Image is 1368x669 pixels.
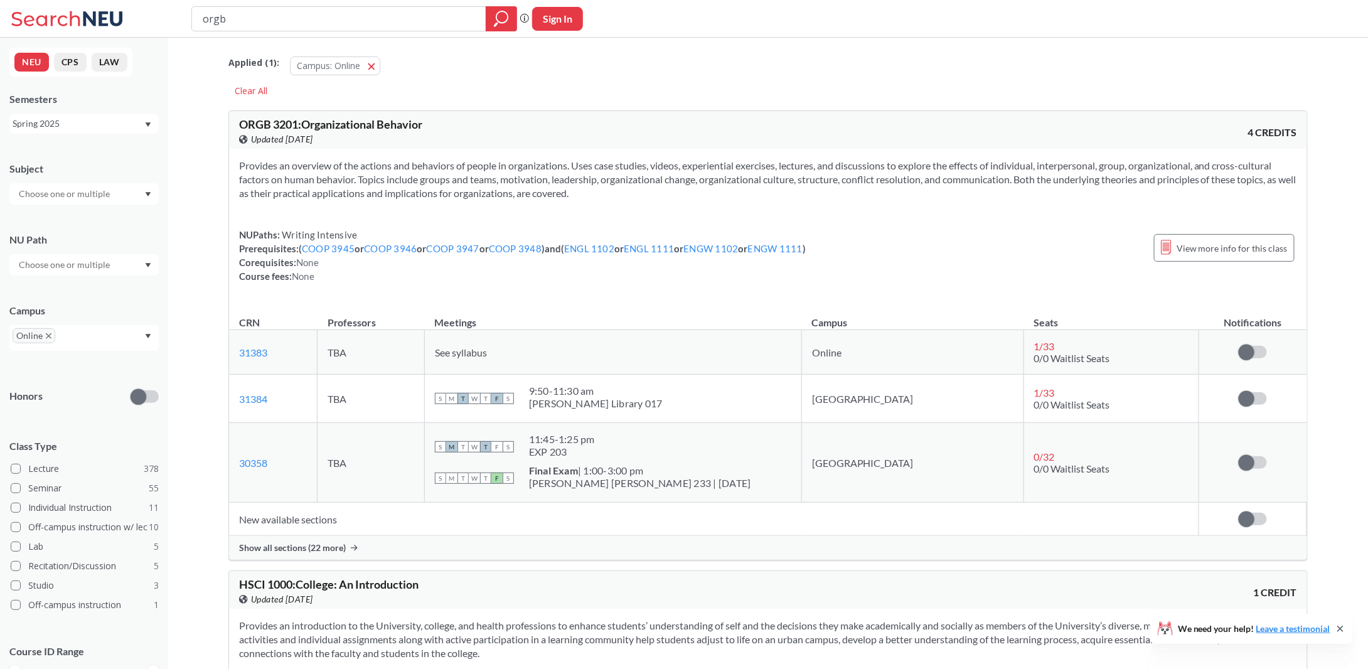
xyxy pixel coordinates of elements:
[491,473,503,484] span: F
[435,473,446,484] span: S
[801,375,1023,423] td: [GEOGRAPHIC_DATA]
[302,243,355,254] a: COOP 3945
[503,473,514,484] span: S
[424,303,801,330] th: Meetings
[564,243,614,254] a: ENGL 1102
[9,439,159,453] span: Class Type
[239,228,806,283] div: NUPaths: Prerequisites: ( or or or ) and ( or or or ) Corequisites: Course fees:
[229,536,1307,560] div: Show all sections (22 more)
[1199,303,1307,330] th: Notifications
[318,303,425,330] th: Professors
[435,346,487,358] span: See syllabus
[11,597,159,613] label: Off-campus instruction
[427,243,479,254] a: COOP 3947
[494,10,509,28] svg: magnifying glass
[92,53,127,72] button: LAW
[297,60,360,72] span: Campus: Online
[145,263,151,268] svg: Dropdown arrow
[9,325,159,351] div: OnlineX to remove pillDropdown arrow
[457,473,469,484] span: T
[154,540,159,554] span: 5
[486,6,517,31] div: magnifying glass
[9,92,159,106] div: Semesters
[457,393,469,404] span: T
[684,243,739,254] a: ENGW 1102
[748,243,803,254] a: ENGW 1111
[145,192,151,197] svg: Dropdown arrow
[624,243,674,254] a: ENGL 1111
[1256,623,1330,634] a: Leave a testimonial
[1254,586,1297,599] span: 1 CREDIT
[469,473,480,484] span: W
[13,117,144,131] div: Spring 2025
[1034,387,1055,399] span: 1 / 33
[457,441,469,452] span: T
[1177,240,1288,256] span: View more info for this class
[503,441,514,452] span: S
[446,473,457,484] span: M
[318,375,425,423] td: TBA
[149,501,159,515] span: 11
[229,503,1199,536] td: New available sections
[9,254,159,276] div: Dropdown arrow
[11,461,159,477] label: Lecture
[145,334,151,339] svg: Dropdown arrow
[1248,126,1297,139] span: 4 CREDITS
[251,592,313,606] span: Updated [DATE]
[489,243,542,254] a: COOP 3948
[529,385,663,397] div: 9:50 - 11:30 am
[9,304,159,318] div: Campus
[435,393,446,404] span: S
[154,598,159,612] span: 1
[480,473,491,484] span: T
[228,82,274,100] div: Clear All
[1034,399,1110,410] span: 0/0 Waitlist Seats
[239,619,1297,660] section: Provides an introduction to the University, college, and health professions to enhance students’ ...
[529,464,751,477] div: | 1:00-3:00 pm
[9,114,159,134] div: Spring 2025Dropdown arrow
[239,457,267,469] a: 30358
[469,393,480,404] span: W
[14,53,49,72] button: NEU
[154,579,159,592] span: 3
[529,397,663,410] div: [PERSON_NAME] Library 017
[239,159,1297,200] section: Provides an overview of the actions and behaviors of people in organizations. Uses case studies, ...
[239,577,419,591] span: HSCI 1000 : College: An Introduction
[529,464,579,476] b: Final Exam
[9,233,159,247] div: NU Path
[491,393,503,404] span: F
[13,186,118,201] input: Choose one or multiple
[503,393,514,404] span: S
[239,393,267,405] a: 31384
[11,500,159,516] label: Individual Instruction
[251,132,313,146] span: Updated [DATE]
[529,433,595,446] div: 11:45 - 1:25 pm
[228,56,279,70] span: Applied ( 1 ):
[1178,624,1330,633] span: We need your help!
[154,559,159,573] span: 5
[801,303,1023,330] th: Campus
[54,53,87,72] button: CPS
[13,257,118,272] input: Choose one or multiple
[1034,352,1110,364] span: 0/0 Waitlist Seats
[529,477,751,490] div: [PERSON_NAME] [PERSON_NAME] 233 | [DATE]
[149,520,159,534] span: 10
[801,423,1023,503] td: [GEOGRAPHIC_DATA]
[318,423,425,503] td: TBA
[239,316,260,329] div: CRN
[11,577,159,594] label: Studio
[11,480,159,496] label: Seminar
[532,7,583,31] button: Sign In
[446,441,457,452] span: M
[491,441,503,452] span: F
[469,441,480,452] span: W
[239,117,422,131] span: ORGB 3201 : Organizational Behavior
[149,481,159,495] span: 55
[9,645,159,659] p: Course ID Range
[280,229,358,240] span: Writing Intensive
[446,393,457,404] span: M
[529,446,595,458] div: EXP 203
[144,462,159,476] span: 378
[9,389,43,404] p: Honors
[318,330,425,375] td: TBA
